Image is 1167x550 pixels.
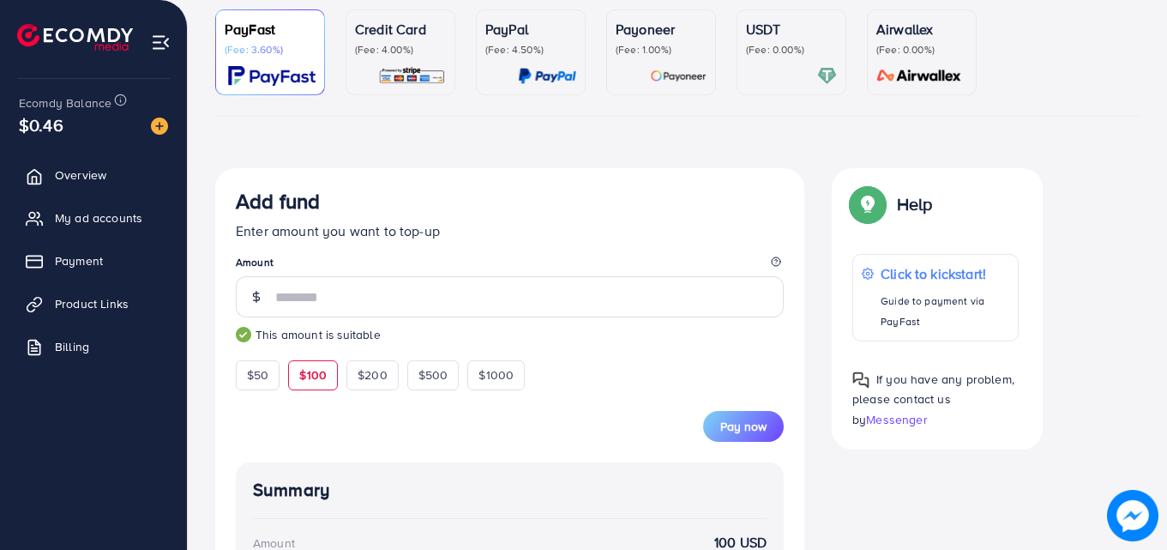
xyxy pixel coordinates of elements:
[866,411,927,428] span: Messenger
[299,366,327,384] span: $100
[236,327,251,342] img: guide
[225,19,316,39] p: PayFast
[876,19,967,39] p: Airwallex
[881,291,1008,332] p: Guide to payment via PayFast
[746,19,837,39] p: USDT
[13,158,174,192] a: Overview
[55,252,103,269] span: Payment
[236,189,320,214] h3: Add fund
[55,295,129,312] span: Product Links
[881,263,1008,284] p: Click to kickstart!
[720,418,767,435] span: Pay now
[817,66,837,86] img: card
[55,166,106,184] span: Overview
[746,43,837,57] p: (Fee: 0.00%)
[355,43,446,57] p: (Fee: 4.00%)
[650,66,707,86] img: card
[852,189,883,220] img: Popup guide
[616,19,707,39] p: Payoneer
[17,24,133,51] img: logo
[151,33,171,52] img: menu
[871,66,967,86] img: card
[236,255,784,276] legend: Amount
[247,366,268,384] span: $50
[19,112,63,137] span: $0.46
[228,66,316,86] img: card
[852,371,1014,427] span: If you have any problem, please contact us by
[703,411,784,442] button: Pay now
[897,194,933,215] p: Help
[236,326,784,343] small: This amount is suitable
[418,366,448,384] span: $500
[13,329,174,364] a: Billing
[478,366,514,384] span: $1000
[485,19,576,39] p: PayPal
[378,66,446,86] img: card
[1107,490,1158,541] img: image
[876,43,967,57] p: (Fee: 0.00%)
[518,66,576,86] img: card
[358,366,388,384] span: $200
[13,287,174,321] a: Product Links
[55,338,89,355] span: Billing
[616,43,707,57] p: (Fee: 1.00%)
[13,244,174,278] a: Payment
[236,221,784,241] p: Enter amount you want to top-up
[852,372,869,389] img: Popup guide
[225,43,316,57] p: (Fee: 3.60%)
[151,118,168,135] img: image
[19,94,111,112] span: Ecomdy Balance
[253,480,767,501] h4: Summary
[13,201,174,235] a: My ad accounts
[355,19,446,39] p: Credit Card
[55,209,142,227] span: My ad accounts
[485,43,576,57] p: (Fee: 4.50%)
